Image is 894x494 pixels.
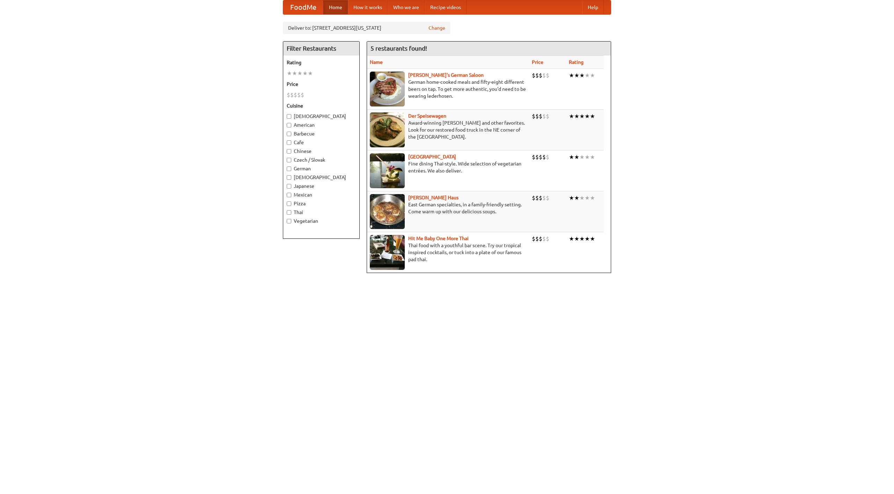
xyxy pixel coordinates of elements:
li: $ [546,194,549,202]
input: Barbecue [287,132,291,136]
img: esthers.jpg [370,72,405,106]
h5: Cuisine [287,102,356,109]
li: ★ [292,69,297,77]
li: ★ [297,69,302,77]
a: Name [370,59,383,65]
img: satay.jpg [370,153,405,188]
li: ★ [579,112,585,120]
input: [DEMOGRAPHIC_DATA] [287,114,291,119]
input: Czech / Slovak [287,158,291,162]
a: FoodMe [283,0,323,14]
li: $ [546,112,549,120]
li: ★ [585,235,590,243]
a: Who we are [388,0,425,14]
li: $ [532,112,535,120]
label: Vegetarian [287,217,356,224]
li: $ [539,153,542,161]
a: Der Speisewagen [408,113,446,119]
a: Change [428,24,445,31]
li: $ [290,91,294,99]
li: ★ [574,235,579,243]
input: German [287,167,291,171]
img: babythai.jpg [370,235,405,270]
label: Thai [287,209,356,216]
li: $ [297,91,301,99]
li: $ [542,235,546,243]
li: ★ [574,153,579,161]
li: $ [542,72,546,79]
label: Pizza [287,200,356,207]
p: Award-winning [PERSON_NAME] and other favorites. Look for our restored food truck in the NE corne... [370,119,526,140]
input: Pizza [287,201,291,206]
li: $ [535,194,539,202]
li: ★ [585,112,590,120]
li: $ [539,235,542,243]
li: ★ [574,72,579,79]
input: Thai [287,210,291,215]
li: ★ [590,235,595,243]
li: ★ [585,153,590,161]
label: Chinese [287,148,356,155]
input: Cafe [287,140,291,145]
li: $ [539,112,542,120]
ng-pluralize: 5 restaurants found! [371,45,427,52]
label: [DEMOGRAPHIC_DATA] [287,174,356,181]
li: ★ [569,235,574,243]
label: [DEMOGRAPHIC_DATA] [287,113,356,120]
label: American [287,121,356,128]
a: Home [323,0,348,14]
img: kohlhaus.jpg [370,194,405,229]
li: ★ [302,69,308,77]
label: Mexican [287,191,356,198]
a: [PERSON_NAME]'s German Saloon [408,72,484,78]
li: $ [532,153,535,161]
label: German [287,165,356,172]
img: speisewagen.jpg [370,112,405,147]
div: Deliver to: [STREET_ADDRESS][US_STATE] [283,22,450,34]
a: Recipe videos [425,0,467,14]
li: ★ [590,153,595,161]
li: $ [535,235,539,243]
li: $ [542,153,546,161]
li: $ [539,72,542,79]
li: ★ [287,69,292,77]
li: $ [535,153,539,161]
li: $ [535,72,539,79]
p: German home-cooked meals and fifty-eight different beers on tap. To get more authentic, you'd nee... [370,79,526,99]
li: ★ [590,72,595,79]
li: $ [294,91,297,99]
input: American [287,123,291,127]
li: ★ [590,194,595,202]
input: [DEMOGRAPHIC_DATA] [287,175,291,180]
li: $ [539,194,542,202]
li: $ [287,91,290,99]
label: Japanese [287,183,356,190]
li: ★ [585,194,590,202]
a: How it works [348,0,388,14]
li: $ [546,72,549,79]
li: $ [532,194,535,202]
li: ★ [569,194,574,202]
a: [PERSON_NAME] Haus [408,195,459,200]
li: ★ [308,69,313,77]
li: $ [546,235,549,243]
li: ★ [579,194,585,202]
li: $ [542,194,546,202]
li: ★ [569,153,574,161]
input: Mexican [287,193,291,197]
li: $ [546,153,549,161]
li: ★ [574,112,579,120]
label: Barbecue [287,130,356,137]
input: Chinese [287,149,291,154]
li: $ [532,72,535,79]
h5: Price [287,81,356,88]
a: [GEOGRAPHIC_DATA] [408,154,456,160]
li: $ [542,112,546,120]
li: ★ [579,72,585,79]
a: Price [532,59,543,65]
p: Fine dining Thai-style. Wide selection of vegetarian entrées. We also deliver. [370,160,526,174]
